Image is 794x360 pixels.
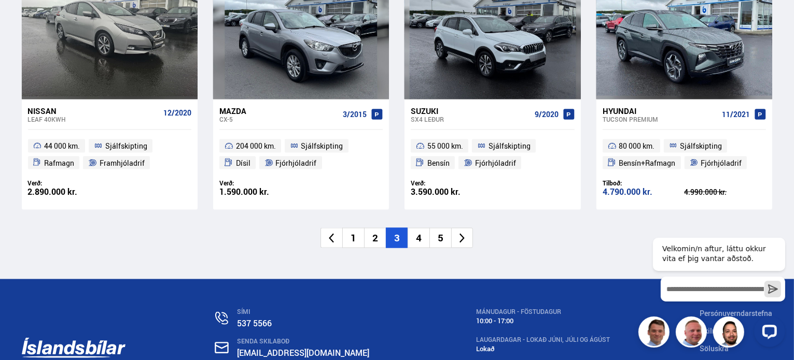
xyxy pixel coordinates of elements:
span: Fjórhjóladrif [701,157,742,169]
span: Rafmagn [44,157,74,169]
div: Leaf 40KWH [28,116,159,123]
a: Suzuki SX4 LEÐUR 9/2020 55 000 km. Sjálfskipting Bensín Fjórhjóladrif Verð: 3.590.000 kr. [405,99,580,210]
span: Bensín+Rafmagn [619,157,676,169]
div: Verð: [28,179,110,187]
div: CX-5 [219,116,339,123]
span: Dísil [236,157,250,169]
div: Lokað [476,345,610,353]
span: Sjálfskipting [489,140,531,152]
div: Tilboð: [603,179,685,187]
div: SX4 LEÐUR [411,116,530,123]
div: SÍMI [237,308,386,315]
div: Verð: [411,179,493,187]
span: 44 000 km. [44,140,80,152]
li: 5 [429,228,451,248]
div: Verð: [219,179,301,187]
span: Sjálfskipting [105,140,147,152]
a: Hyundai Tucson PREMIUM 11/2021 80 000 km. Sjálfskipting Bensín+Rafmagn Fjórhjóladrif Tilboð: 4.79... [596,99,772,210]
span: Fjórhjóladrif [475,157,516,169]
span: 3/2015 [343,110,367,119]
span: 204 000 km. [236,140,276,152]
span: 80 000 km. [619,140,655,152]
div: 10:00 - 17:00 [476,317,610,325]
li: 3 [386,228,408,248]
a: Nissan Leaf 40KWH 12/2020 44 000 km. Sjálfskipting Rafmagn Framhjóladrif Verð: 2.890.000 kr. [22,99,198,210]
span: 11/2021 [722,110,750,119]
div: LAUGARDAGAR - Lokað Júni, Júli og Ágúst [476,336,610,343]
span: Framhjóladrif [100,157,145,169]
a: [EMAIL_ADDRESS][DOMAIN_NAME] [237,347,369,358]
span: Sjálfskipting [301,140,343,152]
img: FbJEzSuNWCJXmdc-.webp [640,318,671,349]
li: 4 [408,228,429,248]
div: MÁNUDAGUR - FÖSTUDAGUR [476,308,610,315]
span: 9/2020 [535,110,559,119]
div: Suzuki [411,106,530,116]
div: Nissan [28,106,159,116]
iframe: LiveChat chat widget [645,219,789,355]
div: 4.790.000 kr. [603,188,685,196]
a: 537 5566 [237,318,272,329]
a: Mazda CX-5 3/2015 204 000 km. Sjálfskipting Dísil Fjórhjóladrif Verð: 1.590.000 kr. [213,99,389,210]
li: 1 [342,228,364,248]
span: 12/2020 [163,109,191,117]
div: Tucson PREMIUM [603,116,718,123]
span: Bensín [427,157,450,169]
span: Fjórhjóladrif [276,157,317,169]
img: n0V2lOsqF3l1V2iz.svg [215,312,228,325]
div: 3.590.000 kr. [411,188,493,196]
span: 55 000 km. [427,140,463,152]
img: nHj8e-n-aHgjukTg.svg [215,342,229,354]
div: SENDA SKILABOÐ [237,338,386,345]
li: 2 [364,228,386,248]
div: Hyundai [603,106,718,116]
div: Mazda [219,106,339,116]
div: 1.590.000 kr. [219,188,301,196]
span: Sjálfskipting [680,140,722,152]
div: 2.890.000 kr. [28,188,110,196]
div: 4.990.000 kr. [684,189,766,196]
